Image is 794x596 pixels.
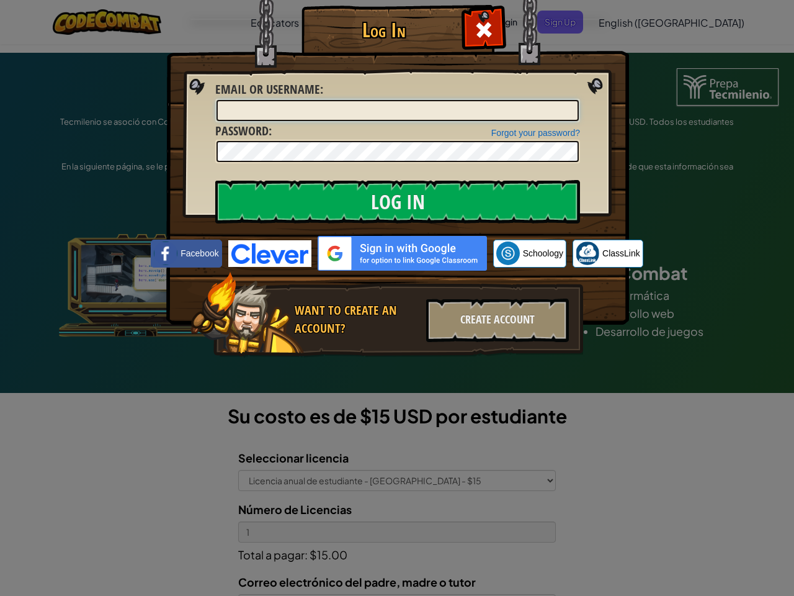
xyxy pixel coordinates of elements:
div: Create Account [426,299,569,342]
h1: Log In [305,19,463,41]
img: schoology.png [496,242,520,265]
span: Email or Username [215,81,320,97]
span: Password [215,122,269,139]
img: gplus_sso_button2.svg [318,236,487,271]
img: classlink-logo-small.png [576,242,599,265]
span: ClassLink [602,247,640,260]
img: facebook_small.png [154,242,177,265]
span: Facebook [181,247,218,260]
a: Forgot your password? [491,128,580,138]
div: Want to create an account? [295,302,419,337]
img: clever-logo-blue.png [228,240,311,267]
span: Schoology [523,247,563,260]
label: : [215,122,272,140]
input: Log In [215,180,580,223]
label: : [215,81,323,99]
